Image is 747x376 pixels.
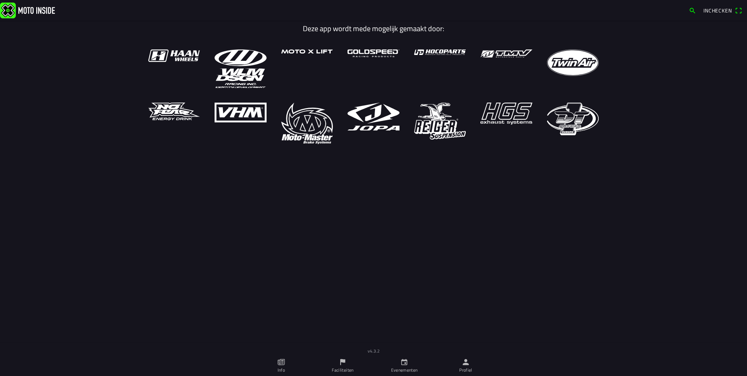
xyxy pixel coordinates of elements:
[391,367,418,373] ion-label: Evenementen
[459,367,472,373] ion-label: Profiel
[332,367,353,373] ion-label: Faciliteiten
[703,7,732,14] span: Inchecken
[700,4,746,16] a: Incheckenqr scanner
[462,358,470,366] ion-icon: person
[414,49,466,55] img: asset-5.svg
[685,4,700,16] a: search
[480,103,532,125] img: asset-13.svg
[278,367,285,373] ion-label: Info
[368,347,380,354] sub: v4.3.2
[547,49,599,76] img: asset-7.svg
[348,103,399,130] img: asset-11.svg
[143,24,604,33] h1: Deze app wordt mede mogelijk gemaakt door:
[547,103,599,136] img: asset-14.svg
[414,103,466,140] img: asset-12.svg
[400,358,408,366] ion-icon: calendar
[148,103,200,121] img: asset-8.svg
[281,103,333,144] img: asset-10.svg
[348,49,399,57] img: asset-4.svg
[480,49,532,58] img: asset-6.svg
[148,49,200,62] img: asset-1.svg
[277,358,285,366] ion-icon: paper
[339,358,347,366] ion-icon: flag
[281,49,333,54] img: asset-3.svg
[215,49,266,88] img: asset-2.svg
[215,103,266,122] img: asset-9.svg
